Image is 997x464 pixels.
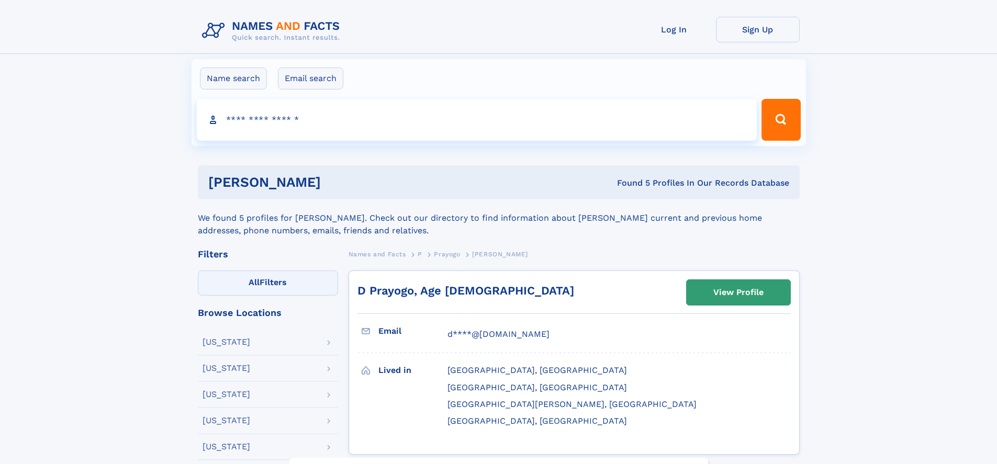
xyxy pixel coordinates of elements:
h3: Email [378,322,447,340]
a: P [418,247,422,261]
span: [GEOGRAPHIC_DATA], [GEOGRAPHIC_DATA] [447,382,627,392]
a: Names and Facts [349,247,406,261]
span: Prayogo [434,251,460,258]
span: P [418,251,422,258]
div: We found 5 profiles for [PERSON_NAME]. Check out our directory to find information about [PERSON_... [198,199,800,237]
div: [US_STATE] [203,443,250,451]
label: Filters [198,270,338,296]
div: [US_STATE] [203,338,250,346]
div: Found 5 Profiles In Our Records Database [469,177,789,189]
input: search input [197,99,757,141]
h1: [PERSON_NAME] [208,176,469,189]
img: Logo Names and Facts [198,17,349,45]
div: Browse Locations [198,308,338,318]
label: Name search [200,67,267,89]
div: Filters [198,250,338,259]
div: View Profile [713,280,764,304]
span: All [249,277,260,287]
span: [GEOGRAPHIC_DATA], [GEOGRAPHIC_DATA] [447,365,627,375]
button: Search Button [761,99,800,141]
div: [US_STATE] [203,390,250,399]
h3: Lived in [378,361,447,379]
a: Sign Up [716,17,800,42]
span: [GEOGRAPHIC_DATA], [GEOGRAPHIC_DATA] [447,416,627,426]
span: [GEOGRAPHIC_DATA][PERSON_NAME], [GEOGRAPHIC_DATA] [447,399,697,409]
div: [US_STATE] [203,364,250,372]
a: View Profile [687,280,790,305]
span: [PERSON_NAME] [472,251,528,258]
label: Email search [278,67,343,89]
a: Log In [632,17,716,42]
div: [US_STATE] [203,416,250,425]
a: Prayogo [434,247,460,261]
a: D Prayogo, Age [DEMOGRAPHIC_DATA] [357,284,574,297]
